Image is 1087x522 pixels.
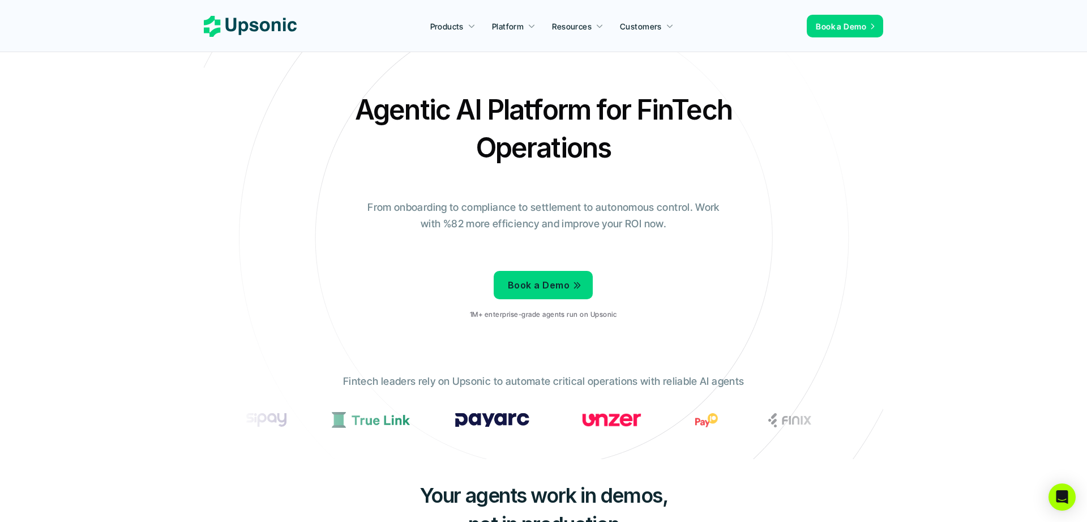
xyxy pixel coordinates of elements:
p: From onboarding to compliance to settlement to autonomous control. Work with %82 more efficiency ... [360,200,727,232]
span: Book a Demo [816,22,866,31]
a: Book a Demo [494,271,593,299]
h2: Agentic AI Platform for FinTech Operations [345,91,742,167]
p: Resources [552,20,592,32]
span: Book a Demo [508,279,570,291]
span: Your agents work in demos, [420,483,668,508]
p: Customers [620,20,662,32]
p: Fintech leaders rely on Upsonic to automate critical operations with reliable AI agents [343,374,744,390]
p: Products [430,20,464,32]
p: 1M+ enterprise-grade agents run on Upsonic [470,311,617,319]
a: Products [423,16,482,36]
div: Open Intercom Messenger [1049,483,1076,511]
p: Platform [492,20,524,32]
a: Book a Demo [807,15,883,37]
